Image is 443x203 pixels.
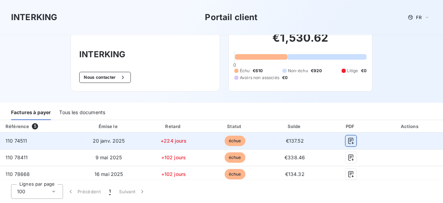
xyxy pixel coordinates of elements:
[32,123,38,129] span: 5
[266,123,323,130] div: Solde
[282,75,288,81] span: €0
[284,154,305,160] span: €338.46
[416,15,422,20] span: FR
[144,123,203,130] div: Retard
[94,171,123,177] span: 16 mai 2025
[161,138,187,144] span: +224 jours
[205,11,257,24] h3: Portail client
[161,171,186,177] span: +102 jours
[6,171,30,177] span: 110 78668
[225,136,245,146] span: échue
[6,154,28,160] span: 110 78411
[379,123,442,130] div: Actions
[11,11,57,24] h3: INTERKING
[326,123,376,130] div: PDF
[288,68,308,74] span: Non-échu
[233,62,236,68] span: 0
[253,68,263,74] span: €610
[285,171,305,177] span: €134.32
[6,138,27,144] span: 110 74511
[206,123,264,130] div: Statut
[17,188,25,195] span: 100
[76,123,141,130] div: Émise le
[63,184,105,199] button: Précédent
[225,152,245,163] span: échue
[286,138,304,144] span: €137.52
[225,169,245,179] span: échue
[115,184,150,199] button: Suivant
[311,68,322,74] span: €920
[234,31,367,52] h2: €1,530.62
[161,154,186,160] span: +102 jours
[240,68,250,74] span: Échu
[11,105,51,120] div: Factures à payer
[347,68,358,74] span: Litige
[93,138,125,144] span: 20 janv. 2025
[6,124,29,129] div: Référence
[59,105,105,120] div: Tous les documents
[79,72,130,83] button: Nous contacter
[105,184,115,199] button: 1
[109,188,111,195] span: 1
[96,154,122,160] span: 9 mai 2025
[79,48,211,61] h3: INTERKING
[240,75,279,81] span: Avoirs non associés
[361,68,367,74] span: €0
